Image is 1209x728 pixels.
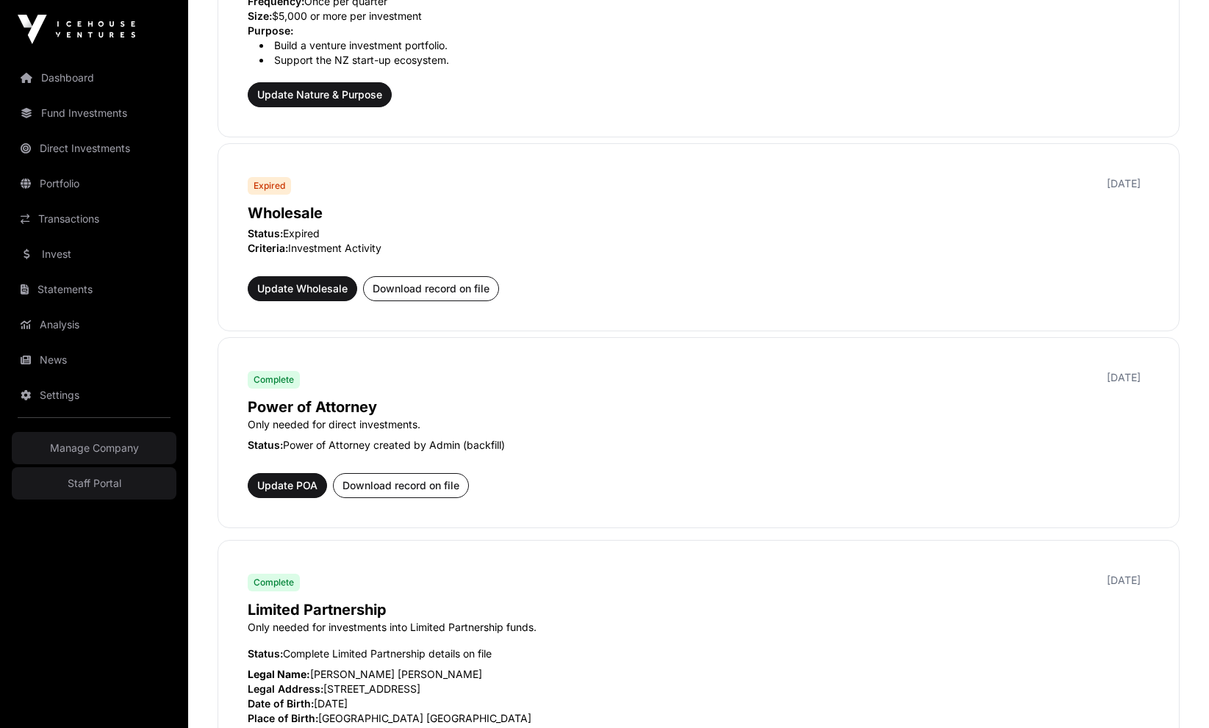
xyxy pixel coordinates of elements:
a: Settings [12,379,176,411]
p: [DATE] [1107,573,1141,588]
span: Status: [248,439,283,451]
p: $5,000 or more per investment [248,9,1149,24]
span: Complete [254,374,294,386]
a: Dashboard [12,62,176,94]
p: Wholesale [248,203,1149,223]
span: Size: [248,10,272,22]
button: Update Nature & Purpose [248,82,392,107]
span: Status: [248,647,283,660]
a: Manage Company [12,432,176,464]
a: Statements [12,273,176,306]
p: [DATE] [248,696,1149,711]
a: Fund Investments [12,97,176,129]
p: [PERSON_NAME] [PERSON_NAME] [248,667,1149,682]
p: Complete Limited Partnership details on file [248,646,1149,661]
span: Criteria: [248,242,288,254]
p: Purpose: [248,24,1149,38]
p: Expired [248,226,1149,241]
p: Power of Attorney created by Admin (backfill) [248,438,1149,453]
li: Build a venture investment portfolio. [259,38,1149,53]
button: Update Wholesale [248,276,357,301]
a: Portfolio [12,167,176,200]
button: Download record on file [363,276,499,301]
p: Limited Partnership [248,599,1149,620]
span: Download record on file [342,478,459,493]
p: [DATE] [1107,176,1141,191]
img: Icehouse Ventures Logo [18,15,135,44]
a: Staff Portal [12,467,176,500]
span: Status: [248,227,283,239]
a: Direct Investments [12,132,176,165]
span: Place of Birth: [248,712,318,724]
span: Update Nature & Purpose [257,87,382,102]
p: [GEOGRAPHIC_DATA] [GEOGRAPHIC_DATA] [248,711,1149,726]
span: Update POA [257,478,318,493]
span: Legal Address: [248,682,323,695]
a: Analysis [12,309,176,341]
span: Date of Birth: [248,697,314,710]
span: Download record on file [373,281,489,296]
span: Expired [254,180,285,192]
p: [STREET_ADDRESS] [248,682,1149,696]
span: Legal Name: [248,668,310,680]
button: Update POA [248,473,327,498]
p: [DATE] [1107,370,1141,385]
p: Power of Attorney [248,397,1149,417]
p: Only needed for direct investments. [248,417,1149,432]
a: Transactions [12,203,176,235]
iframe: Chat Widget [1136,657,1209,728]
button: Download record on file [333,473,469,498]
span: Update Wholesale [257,281,348,296]
span: Complete [254,577,294,588]
p: Investment Activity [248,241,1149,256]
a: Invest [12,238,176,270]
li: Support the NZ start-up ecosystem. [259,53,1149,68]
p: Only needed for investments into Limited Partnership funds. [248,620,1149,635]
a: News [12,344,176,376]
